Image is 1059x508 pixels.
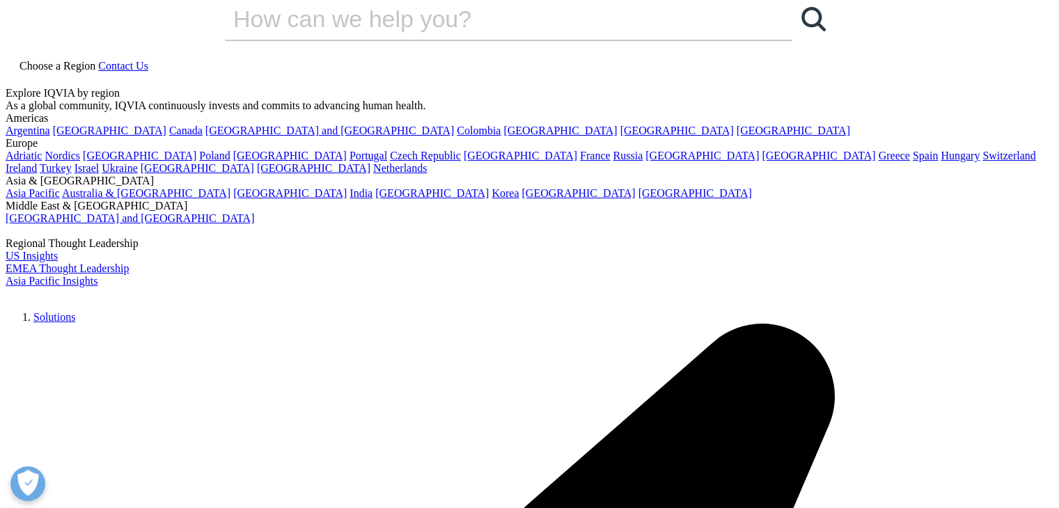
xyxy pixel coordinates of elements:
a: Israel [74,162,100,174]
div: Americas [6,112,1053,125]
a: [GEOGRAPHIC_DATA] [257,162,370,174]
a: Russia [613,150,643,161]
a: [GEOGRAPHIC_DATA] [464,150,577,161]
a: Canada [169,125,203,136]
a: Switzerland [982,150,1035,161]
a: Australia & [GEOGRAPHIC_DATA] [62,187,230,199]
a: France [580,150,611,161]
a: [GEOGRAPHIC_DATA] [503,125,617,136]
a: India [350,187,372,199]
a: [GEOGRAPHIC_DATA] [83,150,196,161]
a: Turkey [40,162,72,174]
button: Open Preferences [10,466,45,501]
div: Regional Thought Leadership [6,237,1053,250]
a: [GEOGRAPHIC_DATA] [762,150,875,161]
a: Solutions [33,311,75,323]
a: [GEOGRAPHIC_DATA] [233,187,347,199]
a: [GEOGRAPHIC_DATA] [233,150,347,161]
a: Adriatic [6,150,42,161]
div: Asia & [GEOGRAPHIC_DATA] [6,175,1053,187]
a: [GEOGRAPHIC_DATA] [375,187,489,199]
a: Czech Republic [390,150,461,161]
a: Korea [492,187,519,199]
a: Spain [913,150,938,161]
svg: Search [801,7,826,31]
a: Ireland [6,162,37,174]
div: Middle East & [GEOGRAPHIC_DATA] [6,200,1053,212]
a: [GEOGRAPHIC_DATA] and [GEOGRAPHIC_DATA] [6,212,254,224]
a: [GEOGRAPHIC_DATA] [638,187,752,199]
a: [GEOGRAPHIC_DATA] [645,150,759,161]
a: Asia Pacific [6,187,60,199]
a: [GEOGRAPHIC_DATA] [141,162,254,174]
a: Poland [199,150,230,161]
div: Explore IQVIA by region [6,87,1053,100]
a: Hungary [941,150,980,161]
a: Argentina [6,125,50,136]
div: As a global community, IQVIA continuously invests and commits to advancing human health. [6,100,1053,112]
a: Colombia [457,125,501,136]
a: [GEOGRAPHIC_DATA] [620,125,734,136]
a: [GEOGRAPHIC_DATA] [521,187,635,199]
a: [GEOGRAPHIC_DATA] [737,125,850,136]
a: Ukraine [102,162,138,174]
a: EMEA Thought Leadership [6,262,129,274]
a: Asia Pacific Insights [6,275,97,287]
a: [GEOGRAPHIC_DATA] and [GEOGRAPHIC_DATA] [205,125,454,136]
a: Greece [878,150,909,161]
a: Contact Us [98,60,148,72]
a: Portugal [350,150,387,161]
a: Nordics [45,150,80,161]
span: Choose a Region [19,60,95,72]
a: US Insights [6,250,58,262]
a: Netherlands [373,162,427,174]
div: Europe [6,137,1053,150]
a: [GEOGRAPHIC_DATA] [53,125,166,136]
